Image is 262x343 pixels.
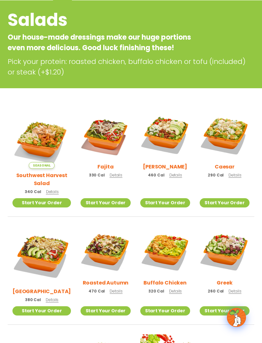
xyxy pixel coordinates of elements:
[83,279,129,287] h2: Roasted Autumn
[25,189,41,195] span: 340 Cal
[169,288,182,294] span: Details
[200,226,250,276] img: Product photo for Greek Salad
[208,172,224,178] span: 290 Cal
[217,279,232,287] h2: Greek
[200,110,250,160] img: Product photo for Caesar Salad
[12,226,71,285] img: Product photo for BBQ Ranch Salad
[140,306,190,316] a: Start Your Order
[200,198,250,207] a: Start Your Order
[81,306,130,316] a: Start Your Order
[25,297,41,303] span: 380 Cal
[12,198,71,207] a: Start Your Order
[97,163,113,171] h2: Fajita
[81,110,130,160] img: Product photo for Fajita Salad
[81,198,130,207] a: Start Your Order
[8,32,203,53] p: Our house-made dressings make our huge portions even more delicious. Good luck finishing these!
[8,7,203,33] h2: Salads
[81,226,130,276] img: Product photo for Roasted Autumn Salad
[29,162,55,169] span: Seasonal
[89,288,105,294] span: 470 Cal
[8,56,254,77] p: Pick your protein: roasted chicken, buffalo chicken or tofu (included) or steak (+$1.20)
[169,172,182,178] span: Details
[140,110,190,160] img: Product photo for Cobb Salad
[148,172,164,178] span: 460 Cal
[215,163,235,171] h2: Caesar
[110,172,122,178] span: Details
[12,171,71,187] h2: Southwest Harvest Salad
[228,288,241,294] span: Details
[208,288,224,294] span: 260 Cal
[228,172,241,178] span: Details
[46,189,59,194] span: Details
[12,287,71,295] h2: [GEOGRAPHIC_DATA]
[143,163,187,171] h2: [PERSON_NAME]
[148,288,164,294] span: 320 Cal
[12,306,71,316] a: Start Your Order
[143,279,187,287] h2: Buffalo Chicken
[110,288,122,294] span: Details
[227,308,245,326] img: wpChatIcon
[89,172,105,178] span: 330 Cal
[140,198,190,207] a: Start Your Order
[46,297,58,302] span: Details
[200,306,250,316] a: Start Your Order
[140,226,190,276] img: Product photo for Buffalo Chicken Salad
[12,110,71,168] img: Product photo for Southwest Harvest Salad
